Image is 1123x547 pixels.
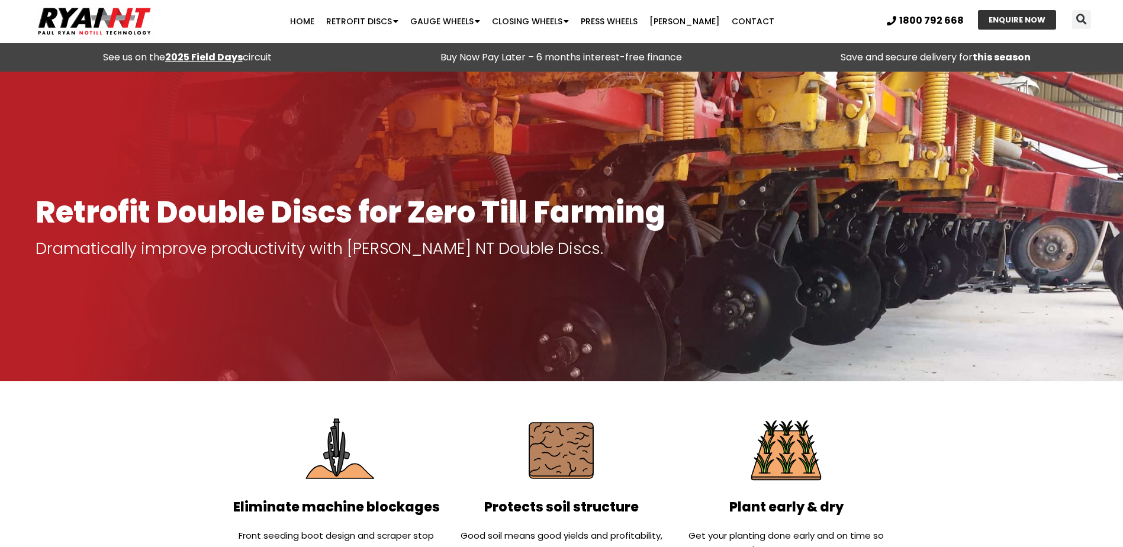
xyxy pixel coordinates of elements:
p: Save and secure delivery for [755,49,1117,66]
img: Protect soil structure [519,408,604,493]
span: 1800 792 668 [899,16,964,25]
a: 1800 792 668 [887,16,964,25]
img: Eliminate Machine Blockages [294,408,379,493]
a: Closing Wheels [486,9,575,33]
a: Home [284,9,320,33]
h1: Retrofit Double Discs for Zero Till Farming [36,196,1087,229]
div: Search [1072,10,1091,29]
span: ENQUIRE NOW [989,16,1045,24]
img: Ryan NT logo [36,3,154,40]
h2: Protects soil structure [455,499,668,516]
img: Plant Early & Dry [744,408,829,493]
nav: Menu [218,9,847,33]
p: Buy Now Pay Later – 6 months interest-free finance [380,49,742,66]
a: ENQUIRE NOW [978,10,1056,30]
strong: this season [973,50,1031,64]
h2: Plant early & dry [680,499,893,516]
h2: Eliminate machine blockages [230,499,443,516]
a: Gauge Wheels [404,9,486,33]
a: Retrofit Discs [320,9,404,33]
p: Dramatically improve productivity with [PERSON_NAME] NT Double Discs. [36,240,1087,257]
a: 2025 Field Days [165,50,243,64]
a: Press Wheels [575,9,643,33]
div: See us on the circuit [6,49,368,66]
a: [PERSON_NAME] [643,9,726,33]
a: Contact [726,9,780,33]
